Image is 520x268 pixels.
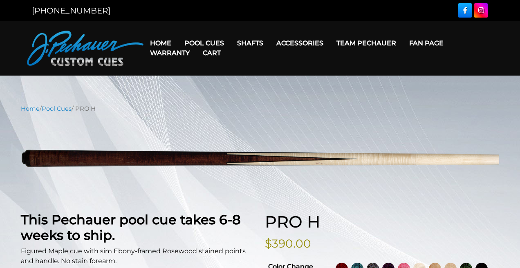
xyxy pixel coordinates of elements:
[270,33,330,54] a: Accessories
[265,212,499,232] h1: PRO H
[330,33,403,54] a: Team Pechauer
[42,105,72,112] a: Pool Cues
[196,42,227,63] a: Cart
[265,237,311,250] bdi: $390.00
[143,42,196,63] a: Warranty
[178,33,231,54] a: Pool Cues
[32,6,110,16] a: [PHONE_NUMBER]
[21,105,40,112] a: Home
[403,33,450,54] a: Fan Page
[21,212,241,243] strong: This Pechauer pool cue takes 6-8 weeks to ship.
[143,33,178,54] a: Home
[21,246,255,266] p: Figured Maple cue with sim Ebony-framed Rosewood stained points and handle. No stain forearm.
[21,104,499,113] nav: Breadcrumb
[231,33,270,54] a: Shafts
[27,31,143,66] img: Pechauer Custom Cues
